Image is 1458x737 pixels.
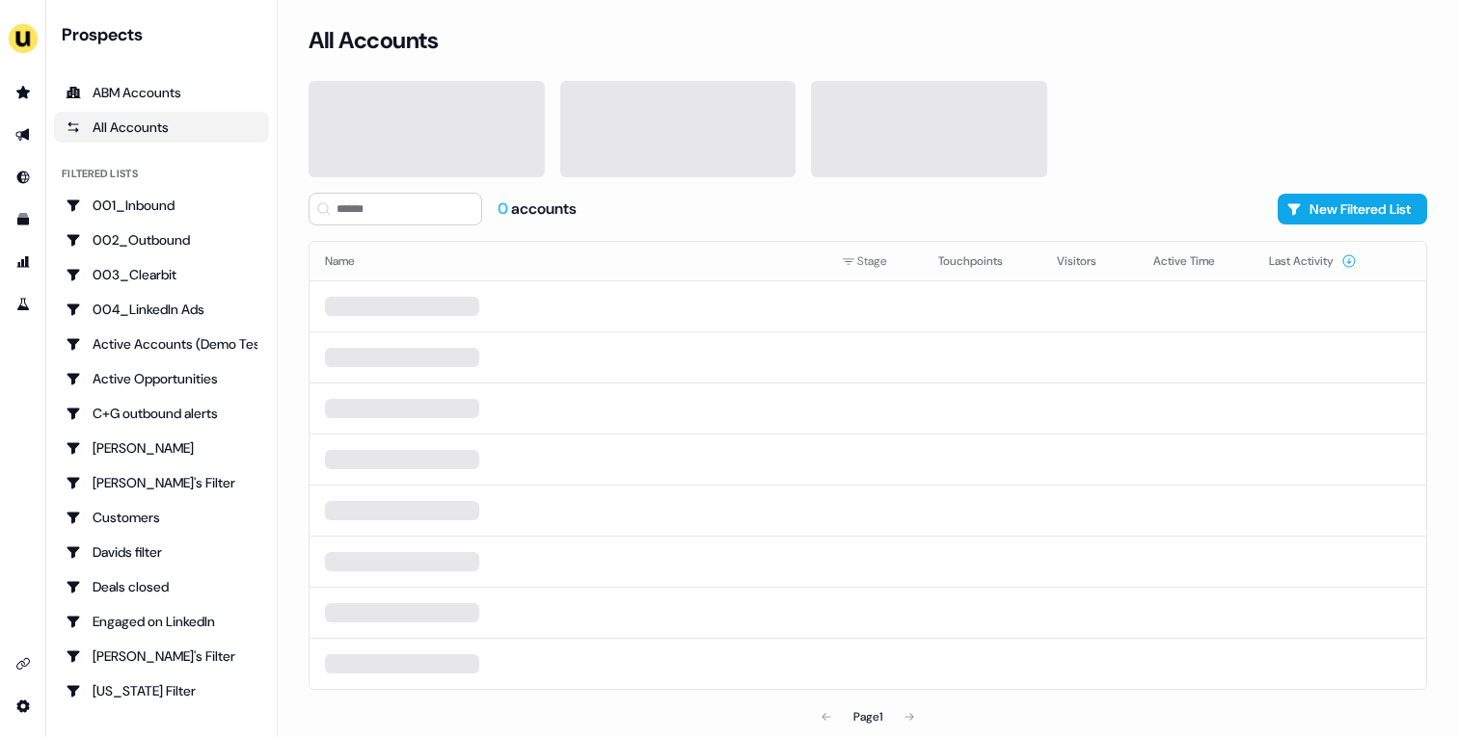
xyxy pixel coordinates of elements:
[66,577,257,596] div: Deals closed
[54,675,269,706] a: Go to Georgia Filter
[8,247,39,277] a: Go to attribution
[66,404,257,423] div: C+G outbound alerts
[66,196,257,215] div: 001_Inbound
[66,230,257,250] div: 002_Outbound
[66,508,257,527] div: Customers
[54,363,269,394] a: Go to Active Opportunities
[66,646,257,666] div: [PERSON_NAME]'s Filter
[8,119,39,150] a: Go to outbound experience
[1057,244,1120,278] button: Visitors
[54,502,269,533] a: Go to Customers
[62,166,138,182] div: Filtered lists
[310,242,826,280] th: Name
[66,334,257,354] div: Active Accounts (Demo Test)
[54,571,269,602] a: Go to Deals closed
[62,23,269,46] div: Prospects
[66,438,257,458] div: [PERSON_NAME]
[1269,244,1357,278] button: Last Activity
[66,118,257,137] div: All Accounts
[8,691,39,722] a: Go to integrations
[66,83,257,102] div: ABM Accounts
[66,300,257,319] div: 004_LinkedIn Ads
[1278,194,1427,224] button: New Filtered List
[66,473,257,492] div: [PERSON_NAME]'s Filter
[842,251,907,271] div: Stage
[8,77,39,108] a: Go to prospects
[54,641,269,671] a: Go to Geneviève's Filter
[54,467,269,498] a: Go to Charlotte's Filter
[938,244,1026,278] button: Touchpoints
[498,198,577,220] div: accounts
[54,190,269,221] a: Go to 001_Inbound
[498,198,511,219] span: 0
[54,294,269,325] a: Go to 004_LinkedIn Ads
[54,606,269,637] a: Go to Engaged on LinkedIn
[66,542,257,562] div: Davids filter
[54,259,269,290] a: Go to 003_Clearbit
[54,398,269,429] a: Go to C+G outbound alerts
[8,204,39,235] a: Go to templates
[66,612,257,631] div: Engaged on LinkedIn
[54,329,269,359] a: Go to Active Accounts (Demo Test)
[54,77,269,108] a: ABM Accounts
[66,265,257,284] div: 003_Clearbit
[54,224,269,255] a: Go to 002_Outbound
[853,707,882,726] div: Page 1
[54,537,269,567] a: Go to Davids filter
[54,112,269,143] a: All accounts
[8,162,39,193] a: Go to Inbound
[8,648,39,679] a: Go to integrations
[1153,244,1238,278] button: Active Time
[66,681,257,700] div: [US_STATE] Filter
[54,433,269,463] a: Go to Charlotte Stone
[309,26,438,55] h3: All Accounts
[8,289,39,320] a: Go to experiments
[66,369,257,388] div: Active Opportunities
